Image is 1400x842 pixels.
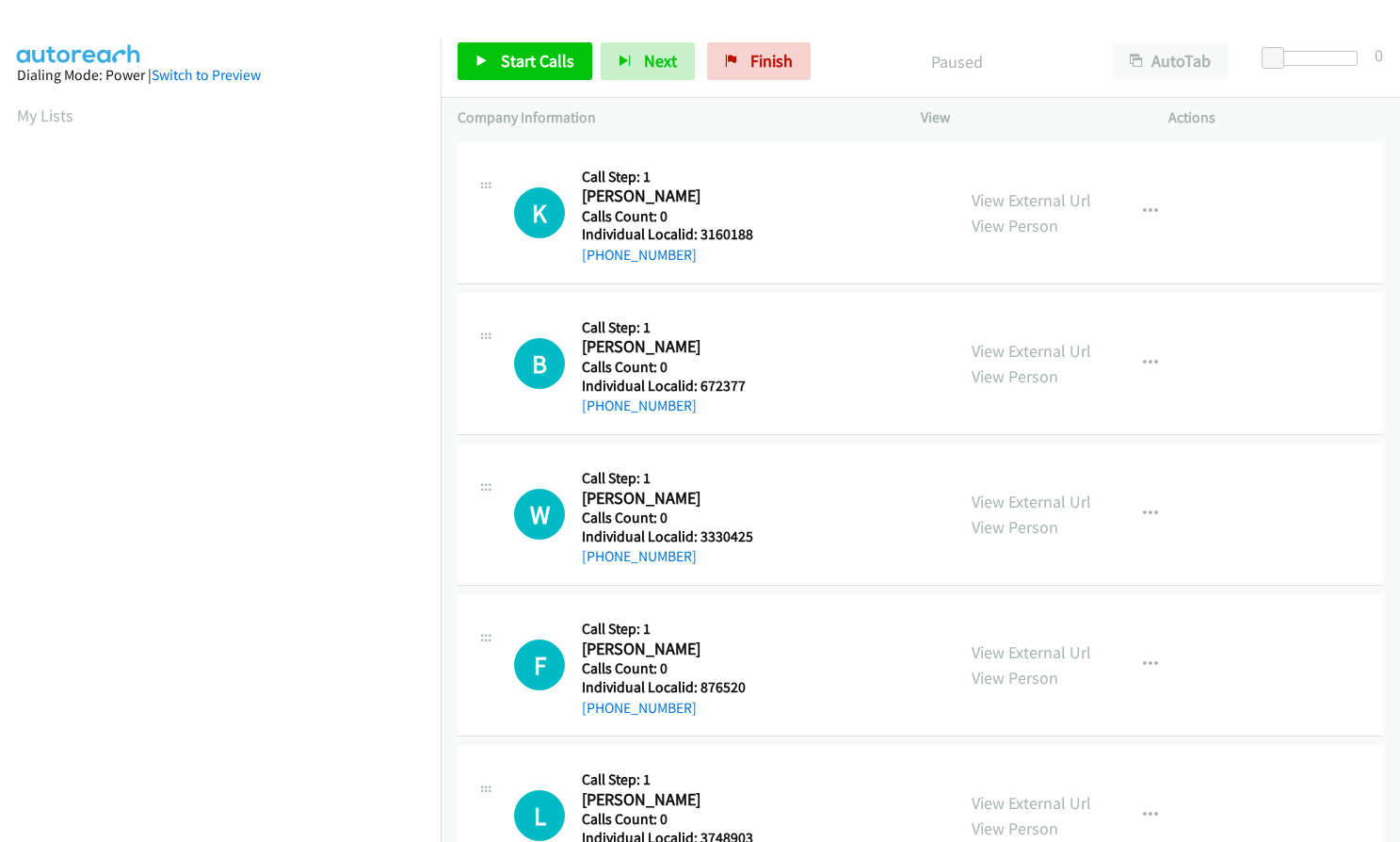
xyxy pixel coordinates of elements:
div: The call is yet to be attempted [514,338,565,389]
h5: Call Step: 1 [582,168,753,186]
h5: Calls Count: 0 [582,509,753,527]
h5: Call Step: 1 [582,620,749,639]
a: View External Url [972,340,1091,362]
a: View Person [972,215,1058,236]
a: View External Url [972,641,1091,663]
h1: W [514,489,565,540]
div: The call is yet to be attempted [514,640,565,690]
a: [PHONE_NUMBER] [582,699,697,717]
h5: Calls Count: 0 [582,810,753,829]
h1: B [514,338,565,389]
h5: Calls Count: 0 [582,207,753,226]
a: View Person [972,365,1058,387]
p: Actions [1168,106,1383,129]
button: Next [601,42,695,80]
a: View Person [972,667,1058,688]
p: Company Information [458,106,887,129]
a: View External Url [972,792,1091,814]
div: The call is yet to be attempted [514,187,565,238]
span: Next [644,50,677,72]
h2: [PERSON_NAME] [582,186,749,207]
span: Finish [750,50,793,72]
h1: K [514,187,565,238]
a: View External Url [972,189,1091,211]
div: 0 [1375,42,1383,68]
a: [PHONE_NUMBER] [582,547,697,565]
h2: [PERSON_NAME] [582,488,749,510]
h2: [PERSON_NAME] [582,336,749,358]
a: Finish [707,42,811,80]
div: The call is yet to be attempted [514,489,565,540]
a: [PHONE_NUMBER] [582,397,697,414]
span: Start Calls [501,50,574,72]
button: AutoTab [1112,42,1229,80]
a: Switch to Preview [152,66,261,84]
a: [PHONE_NUMBER] [582,246,697,264]
h5: Individual Localid: 3330425 [582,527,753,546]
h1: F [514,640,565,690]
h5: Call Step: 1 [582,318,749,337]
div: Dialing Mode: Power | [17,64,424,87]
h2: [PERSON_NAME] [582,639,749,660]
h5: Individual Localid: 876520 [582,678,749,697]
a: View Person [972,516,1058,538]
h5: Call Step: 1 [582,770,753,789]
h5: Call Step: 1 [582,469,753,488]
h5: Calls Count: 0 [582,659,749,678]
a: Start Calls [458,42,592,80]
h5: Individual Localid: 3160188 [582,225,753,244]
a: View External Url [972,491,1091,512]
a: My Lists [17,105,73,126]
div: The call is yet to be attempted [514,790,565,841]
h5: Individual Localid: 672377 [582,377,749,396]
h2: [PERSON_NAME] [582,789,749,811]
div: Delay between calls (in seconds) [1271,51,1358,66]
a: View Person [972,818,1058,839]
h1: L [514,790,565,841]
h5: Calls Count: 0 [582,358,749,377]
p: Paused [836,49,1078,74]
p: View [921,106,1135,129]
